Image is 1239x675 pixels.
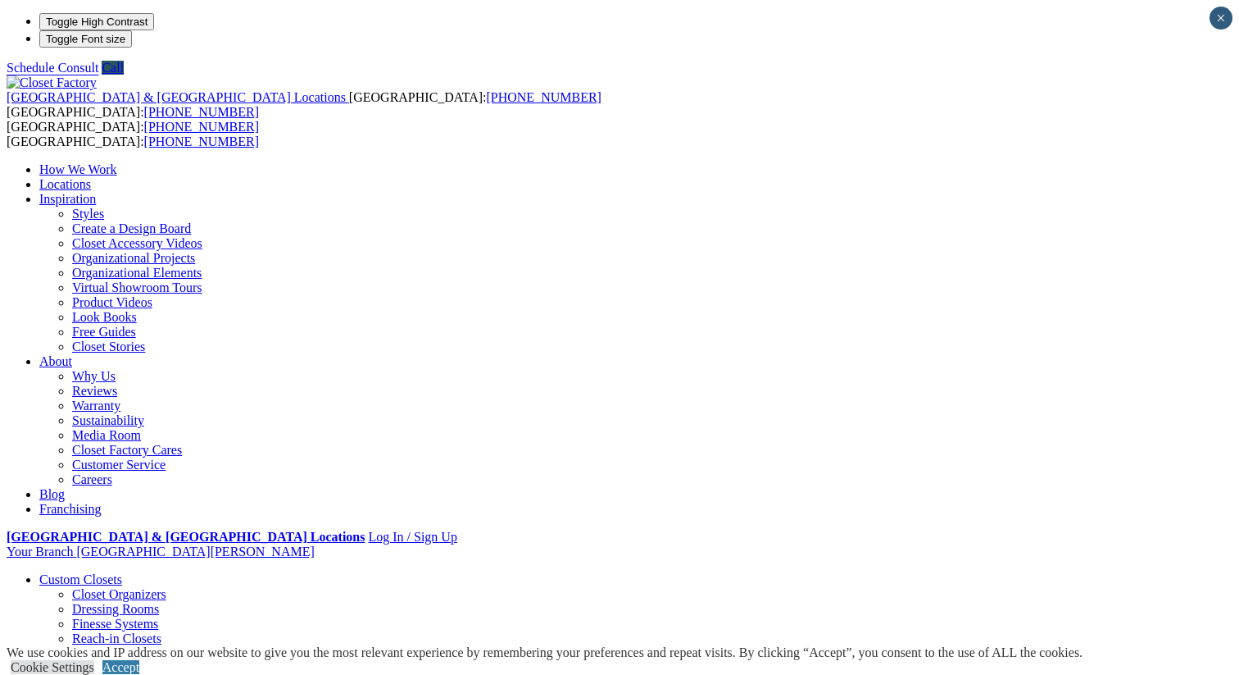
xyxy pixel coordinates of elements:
span: [GEOGRAPHIC_DATA] & [GEOGRAPHIC_DATA] Locations [7,90,346,104]
a: About [39,354,72,368]
a: Warranty [72,399,120,413]
button: Toggle Font size [39,30,132,48]
a: Create a Design Board [72,221,191,235]
a: Organizational Projects [72,251,195,265]
a: Media Room [72,428,141,442]
a: [PHONE_NUMBER] [486,90,601,104]
a: Styles [72,207,104,221]
a: Cookie Settings [11,660,94,674]
button: Close [1209,7,1232,30]
a: Accept [102,660,139,674]
button: Toggle High Contrast [39,13,154,30]
a: Closet Factory Cares [72,443,182,457]
a: Reviews [72,384,117,398]
a: Closet Stories [72,340,145,353]
a: [GEOGRAPHIC_DATA] & [GEOGRAPHIC_DATA] Locations [7,90,349,104]
a: Call [102,61,124,75]
a: [GEOGRAPHIC_DATA] & [GEOGRAPHIC_DATA] Locations [7,530,365,544]
a: Look Books [72,310,137,324]
span: Your Branch [7,545,73,559]
span: [GEOGRAPHIC_DATA]: [GEOGRAPHIC_DATA]: [7,120,259,148]
a: Finesse Systems [72,617,158,631]
a: Locations [39,177,91,191]
a: Reach-in Closets [72,632,161,645]
a: [PHONE_NUMBER] [144,105,259,119]
span: [GEOGRAPHIC_DATA][PERSON_NAME] [76,545,314,559]
a: How We Work [39,162,117,176]
a: Closet Organizers [72,587,166,601]
a: Product Videos [72,295,152,309]
a: Organizational Elements [72,266,202,280]
a: Inspiration [39,192,96,206]
a: Custom Closets [39,572,122,586]
a: Customer Service [72,458,166,472]
div: We use cookies and IP address on our website to give you the most relevant experience by remember... [7,645,1082,660]
a: Log In / Sign Up [368,530,456,544]
span: Toggle High Contrast [46,16,147,28]
span: Toggle Font size [46,33,125,45]
img: Closet Factory [7,75,97,90]
a: Free Guides [72,325,136,339]
a: Dressing Rooms [72,602,159,616]
span: [GEOGRAPHIC_DATA]: [GEOGRAPHIC_DATA]: [7,90,601,119]
a: Closet Accessory Videos [72,236,202,250]
a: Your Branch [GEOGRAPHIC_DATA][PERSON_NAME] [7,545,315,559]
a: [PHONE_NUMBER] [144,135,259,148]
a: Virtual Showroom Tours [72,280,202,294]
a: Schedule Consult [7,61,98,75]
a: [PHONE_NUMBER] [144,120,259,134]
a: Blog [39,487,65,501]
a: Careers [72,472,112,486]
a: Sustainability [72,413,144,427]
a: Why Us [72,369,116,383]
a: Franchising [39,502,102,516]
